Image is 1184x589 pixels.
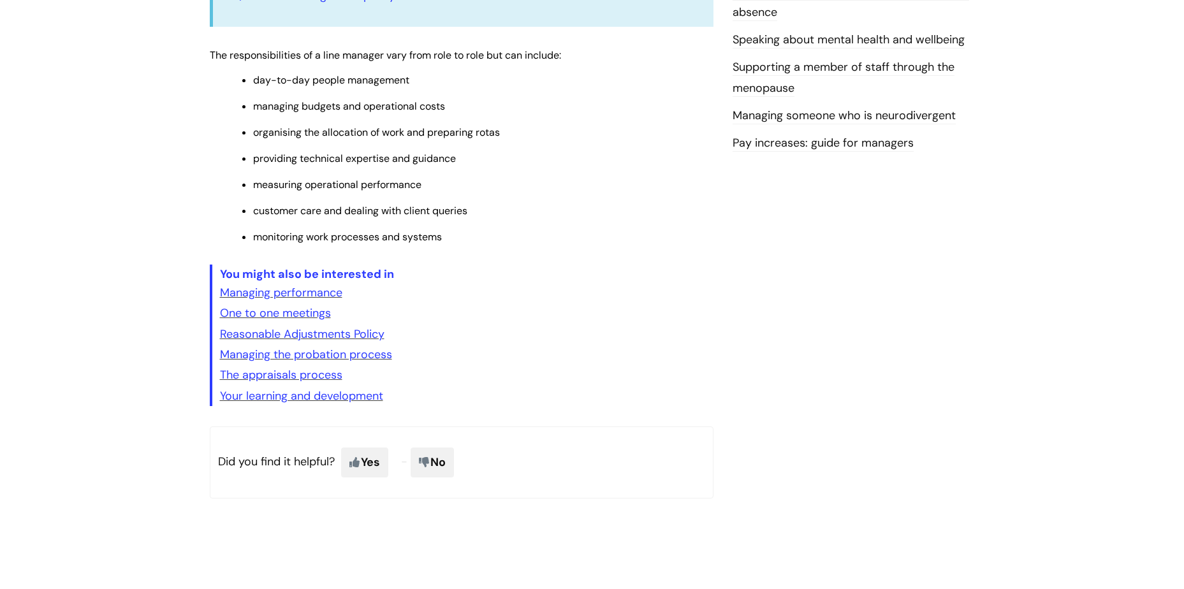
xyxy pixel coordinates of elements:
[253,99,445,113] span: managing budgets and operational costs
[220,305,331,321] a: One to one meetings
[253,73,409,87] span: day-to-day people management
[253,126,500,139] span: organising the allocation of work and preparing rotas
[210,48,561,62] span: The responsibilities of a line manager vary from role to role but can include:
[210,426,713,498] p: Did you find it helpful?
[253,230,442,244] span: monitoring work processes and systems
[220,285,342,300] a: Managing performance
[220,367,342,382] a: The appraisals process
[733,32,965,48] a: Speaking about mental health and wellbeing
[220,388,383,404] a: Your learning and development
[253,178,421,191] span: measuring operational performance
[411,447,454,477] span: No
[733,59,954,96] a: Supporting a member of staff through the menopause
[341,447,388,477] span: Yes
[253,152,456,165] span: providing technical expertise and guidance
[253,204,467,217] span: customer care and dealing with client queries
[733,108,956,124] a: Managing someone who is neurodivergent
[733,135,914,152] a: Pay increases: guide for managers
[220,266,394,282] span: You might also be interested in
[220,347,392,362] a: Managing the probation process
[220,326,384,342] a: Reasonable Adjustments Policy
